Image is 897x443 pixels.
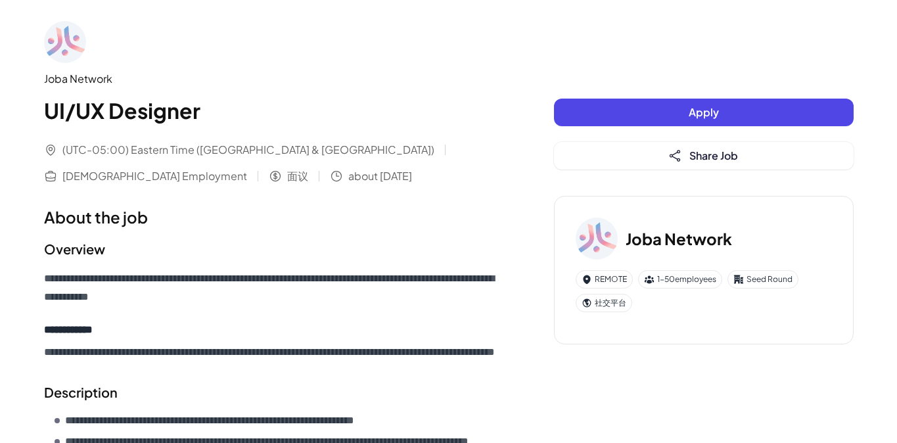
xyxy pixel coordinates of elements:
[727,270,798,289] div: Seed Round
[638,270,722,289] div: 1-50 employees
[44,205,501,229] h1: About the job
[554,99,854,126] button: Apply
[287,168,308,184] span: 面议
[44,21,86,63] img: Jo
[348,168,412,184] span: about [DATE]
[44,95,501,126] h1: UI/UX Designer
[576,294,632,312] div: 社交平台
[44,239,501,259] h2: Overview
[626,227,732,250] h3: Joba Network
[62,142,434,158] span: (UTC-05:00) Eastern Time ([GEOGRAPHIC_DATA] & [GEOGRAPHIC_DATA])
[689,105,719,119] span: Apply
[689,149,738,162] span: Share Job
[62,168,247,184] span: [DEMOGRAPHIC_DATA] Employment
[576,218,618,260] img: Jo
[554,142,854,170] button: Share Job
[44,71,501,87] div: Joba Network
[44,383,501,402] h2: Description
[576,270,633,289] div: REMOTE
